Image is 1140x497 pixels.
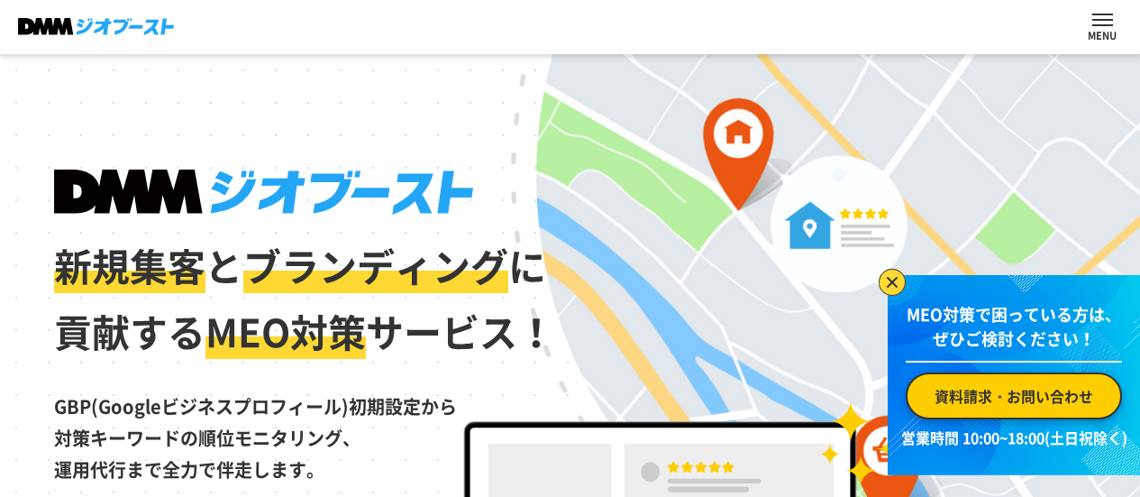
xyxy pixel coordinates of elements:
a: 資料請求・お問い合わせ [906,373,1122,419]
span: 資料請求・お問い合わせ [935,385,1093,407]
button: ナビを開閉する [1092,14,1113,26]
img: バナーを閉じる [879,269,906,296]
p: MEO対策で困っている方は、 ぜひご検討ください！ [906,302,1122,363]
span: ブランディング [243,237,508,293]
span: 新規集客 [54,237,205,293]
img: DMMジオブースト [18,18,174,35]
span: MEO対策 [205,303,366,359]
p: GBP(Googleビジネスプロフィール)初期設定から 対策キーワードの順位モニタリング、 運用代行まで全力で伴走します。 [54,365,557,485]
h1: と に 貢献する サービス！ [54,170,557,365]
p: 営業時間 10:00~18:00(土日祝除く) [898,427,1129,448]
img: DMMジオブースト [54,170,473,215]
